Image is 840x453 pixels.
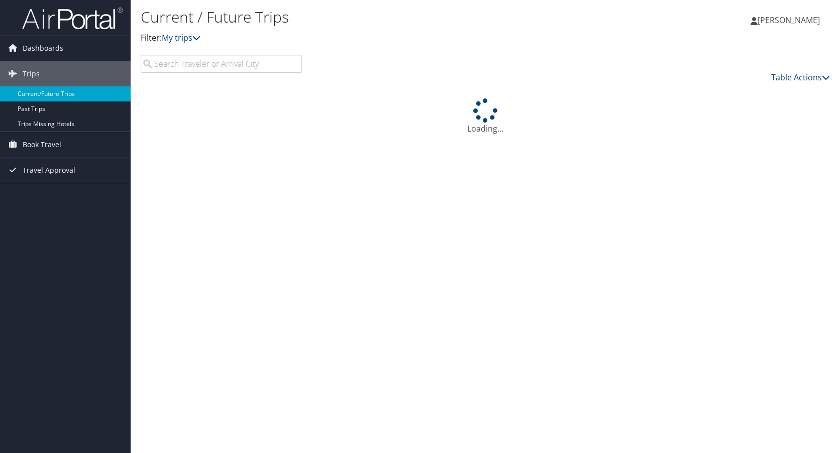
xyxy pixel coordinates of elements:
a: [PERSON_NAME] [751,5,830,35]
a: My trips [162,32,200,43]
p: Filter: [141,32,600,45]
img: airportal-logo.png [22,7,123,30]
input: Search Traveler or Arrival City [141,55,302,73]
span: [PERSON_NAME] [758,15,820,26]
div: Loading... [141,98,830,135]
span: Dashboards [23,36,63,61]
span: Book Travel [23,132,61,157]
h1: Current / Future Trips [141,7,600,28]
span: Travel Approval [23,158,75,183]
a: Table Actions [771,72,830,83]
span: Trips [23,61,40,86]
